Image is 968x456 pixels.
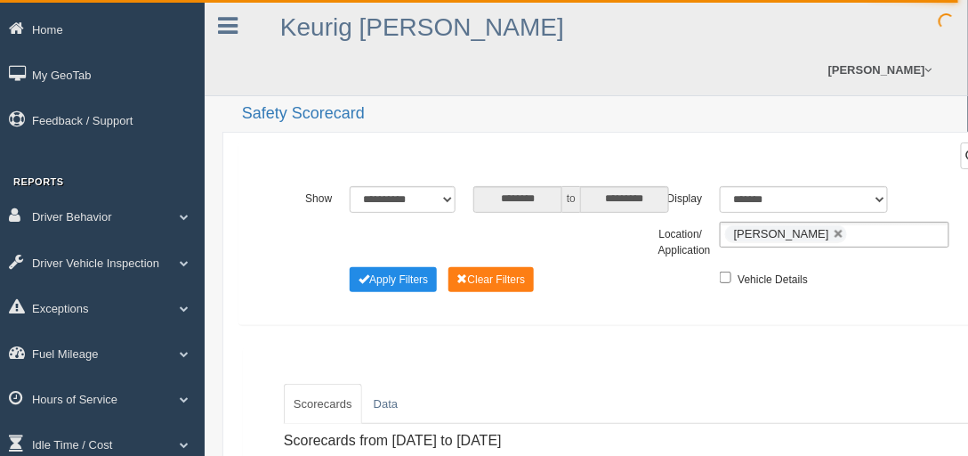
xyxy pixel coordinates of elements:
[284,433,818,449] h4: Scorecards from [DATE] to [DATE]
[649,222,711,258] label: Location/ Application
[448,267,535,292] button: Change Filter Options
[280,13,564,41] a: Keurig [PERSON_NAME]
[279,186,341,208] label: Show
[562,186,580,213] span: to
[738,267,809,289] label: Vehicle Details
[649,186,711,208] label: Display
[284,384,362,425] a: Scorecards
[364,384,407,425] a: Data
[350,267,437,292] button: Change Filter Options
[819,45,941,95] a: [PERSON_NAME]
[734,227,829,240] span: [PERSON_NAME]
